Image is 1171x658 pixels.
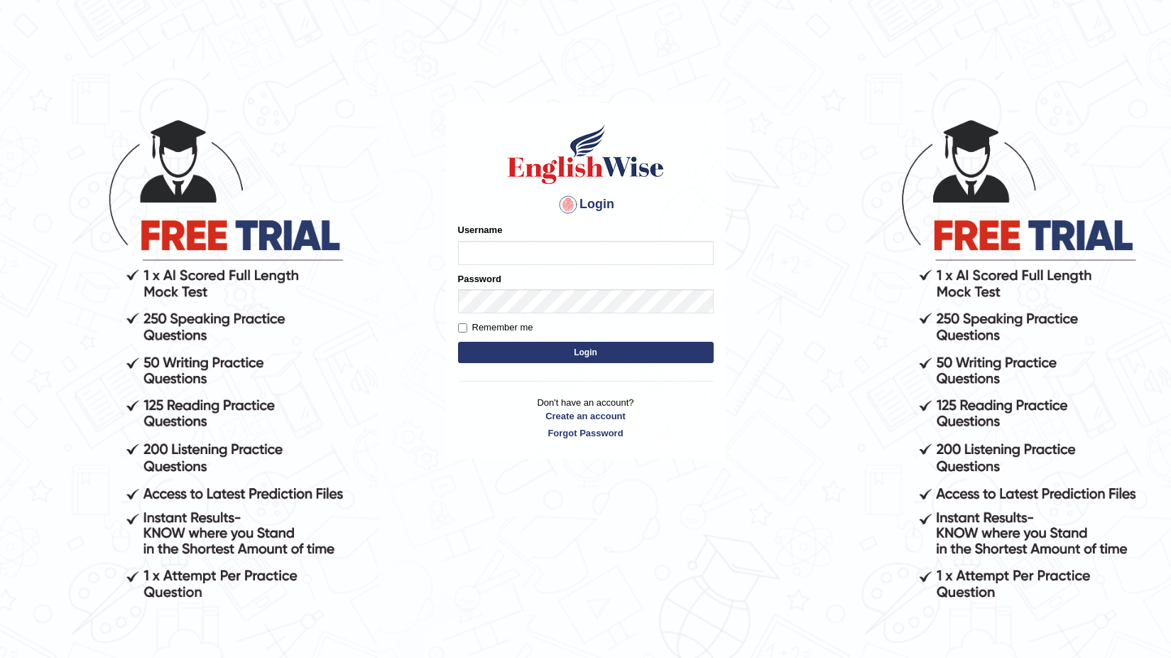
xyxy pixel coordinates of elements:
[505,122,667,186] img: Logo of English Wise sign in for intelligent practice with AI
[458,396,714,440] p: Don't have an account?
[458,426,714,440] a: Forgot Password
[458,323,467,333] input: Remember me
[458,272,501,286] label: Password
[458,342,714,363] button: Login
[458,320,533,335] label: Remember me
[458,223,503,237] label: Username
[458,193,714,216] h4: Login
[458,409,714,423] a: Create an account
